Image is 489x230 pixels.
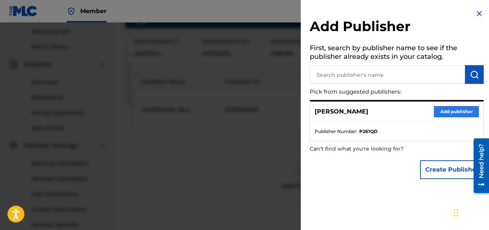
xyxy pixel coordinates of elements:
[359,128,378,135] strong: P261QD
[315,128,357,135] span: Publisher Number :
[468,136,489,196] iframe: Resource Center
[67,7,76,16] img: Top Rightsholder
[310,18,484,37] h2: Add Publisher
[451,194,489,230] iframe: Chat Widget
[310,141,441,157] p: Can't find what you're looking for?
[454,202,458,224] div: Drag
[420,160,484,179] button: Create Publisher
[315,107,368,116] p: [PERSON_NAME]
[80,7,106,15] span: Member
[310,42,484,65] h5: First, search by publisher name to see if the publisher already exists in your catalog.
[310,84,441,100] p: Pick from suggested publishers:
[310,65,465,84] input: Search publisher's name
[470,70,479,79] img: Search Works
[9,6,38,16] img: MLC Logo
[434,106,479,117] button: Add publisher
